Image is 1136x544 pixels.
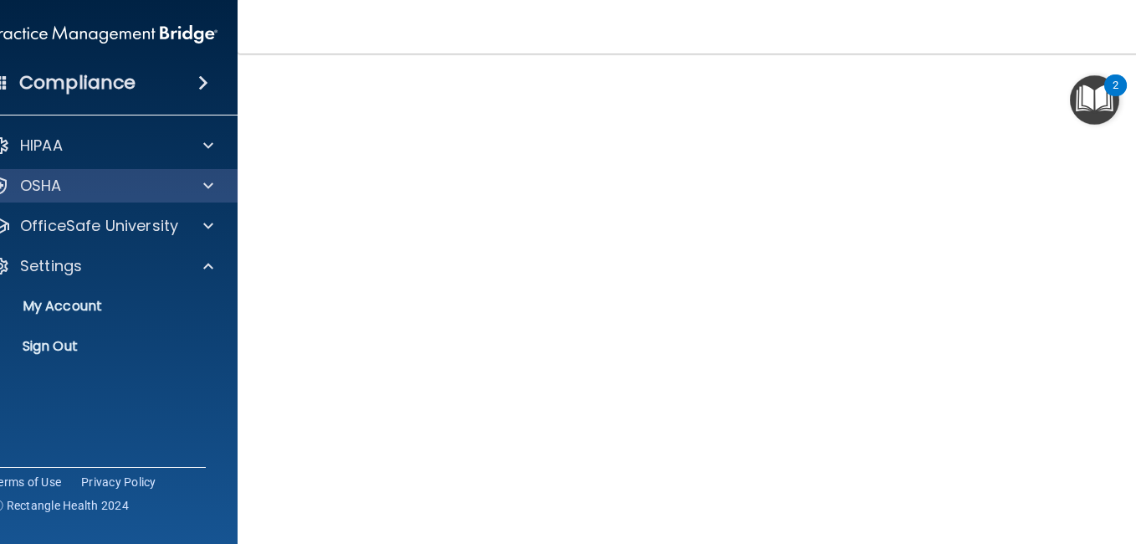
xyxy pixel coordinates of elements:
h4: Compliance [19,71,136,95]
button: Open Resource Center, 2 new notifications [1070,75,1119,125]
p: Settings [20,256,82,276]
p: OfficeSafe University [20,216,178,236]
a: Privacy Policy [81,474,156,490]
p: HIPAA [20,136,63,156]
p: OSHA [20,176,62,196]
div: 2 [1113,85,1118,107]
